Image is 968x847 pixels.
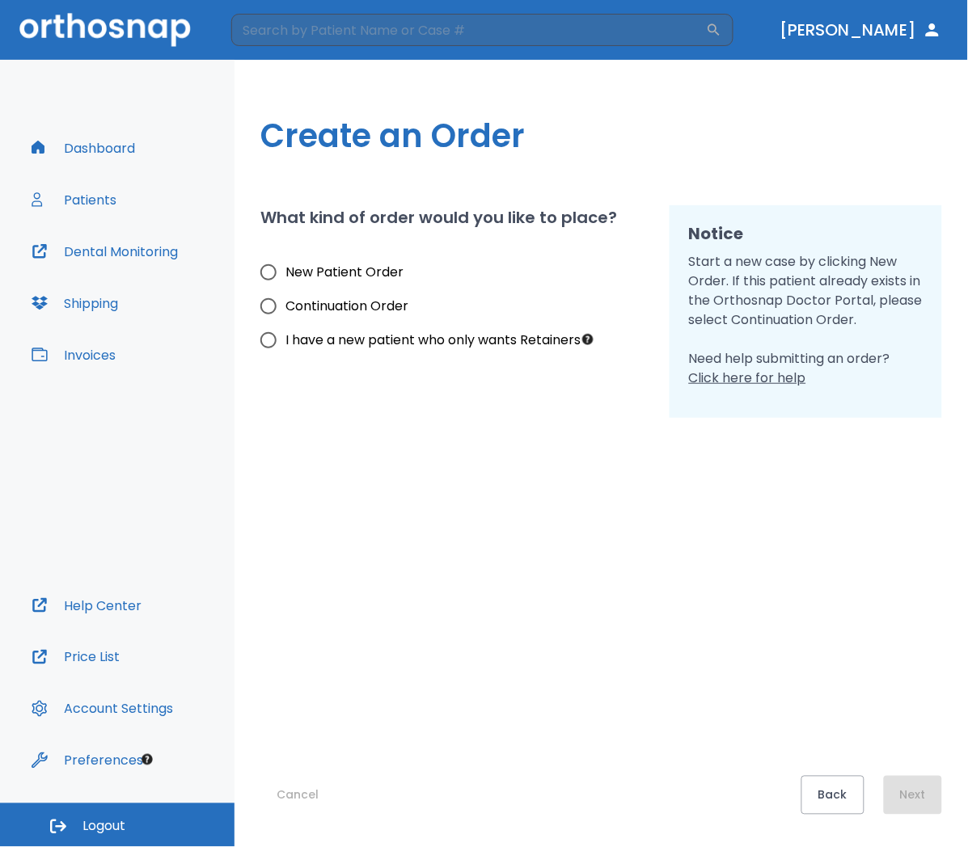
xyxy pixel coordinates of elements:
[22,689,183,728] button: Account Settings
[689,221,923,246] h2: Notice
[581,332,595,347] div: Tooltip anchor
[260,205,617,230] h2: What kind of order would you like to place?
[285,263,404,282] span: New Patient Order
[22,232,188,271] button: Dental Monitoring
[140,752,154,767] div: Tooltip anchor
[285,331,581,350] span: I have a new patient who only wants Retainers
[19,13,191,46] img: Orthosnap
[689,369,806,387] span: Click here for help
[22,180,126,219] button: Patients
[231,14,706,46] input: Search by Patient Name or Case #
[22,335,125,374] button: Invoices
[22,741,153,780] button: Preferences
[689,252,923,388] p: Start a new case by clicking New Order. If this patient already exists in the Orthosnap Doctor Po...
[285,297,408,316] span: Continuation Order
[82,818,125,836] span: Logout
[260,776,335,815] button: Cancel
[22,586,151,625] button: Help Center
[260,112,942,160] h1: Create an Order
[22,638,129,676] button: Price List
[22,129,145,167] button: Dashboard
[22,284,128,322] button: Shipping
[774,15,949,44] button: [PERSON_NAME]
[801,776,864,815] button: Back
